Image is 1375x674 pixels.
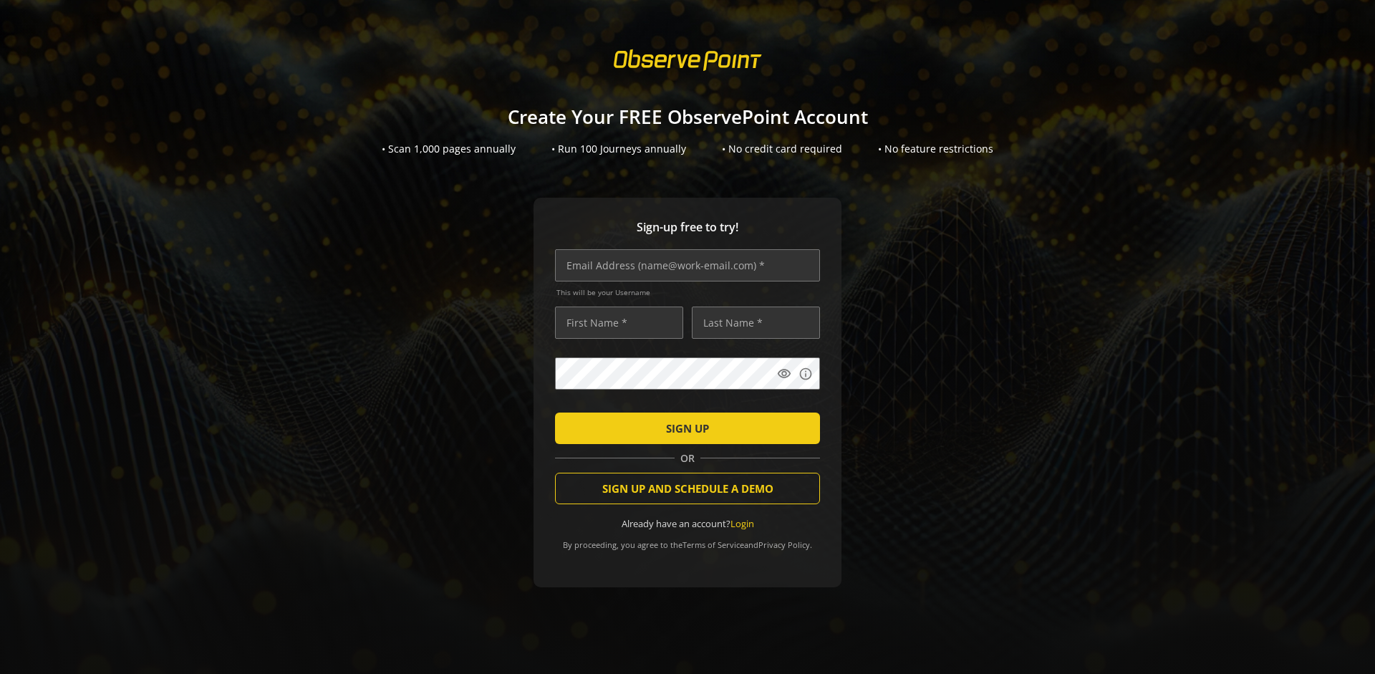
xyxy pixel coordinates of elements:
div: Already have an account? [555,517,820,531]
span: This will be your Username [556,287,820,297]
input: Last Name * [692,307,820,339]
button: SIGN UP AND SCHEDULE A DEMO [555,473,820,504]
mat-icon: visibility [777,367,791,381]
div: By proceeding, you agree to the and . [555,530,820,550]
div: • No feature restrictions [878,142,993,156]
span: SIGN UP [666,415,709,441]
a: Privacy Policy [758,539,810,550]
div: • Run 100 Journeys annually [551,142,686,156]
input: First Name * [555,307,683,339]
a: Login [730,517,754,530]
div: • No credit card required [722,142,842,156]
input: Email Address (name@work-email.com) * [555,249,820,281]
button: SIGN UP [555,413,820,444]
div: • Scan 1,000 pages annually [382,142,516,156]
mat-icon: info [799,367,813,381]
span: OR [675,451,700,466]
span: Sign-up free to try! [555,219,820,236]
span: SIGN UP AND SCHEDULE A DEMO [602,476,773,501]
a: Terms of Service [682,539,744,550]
